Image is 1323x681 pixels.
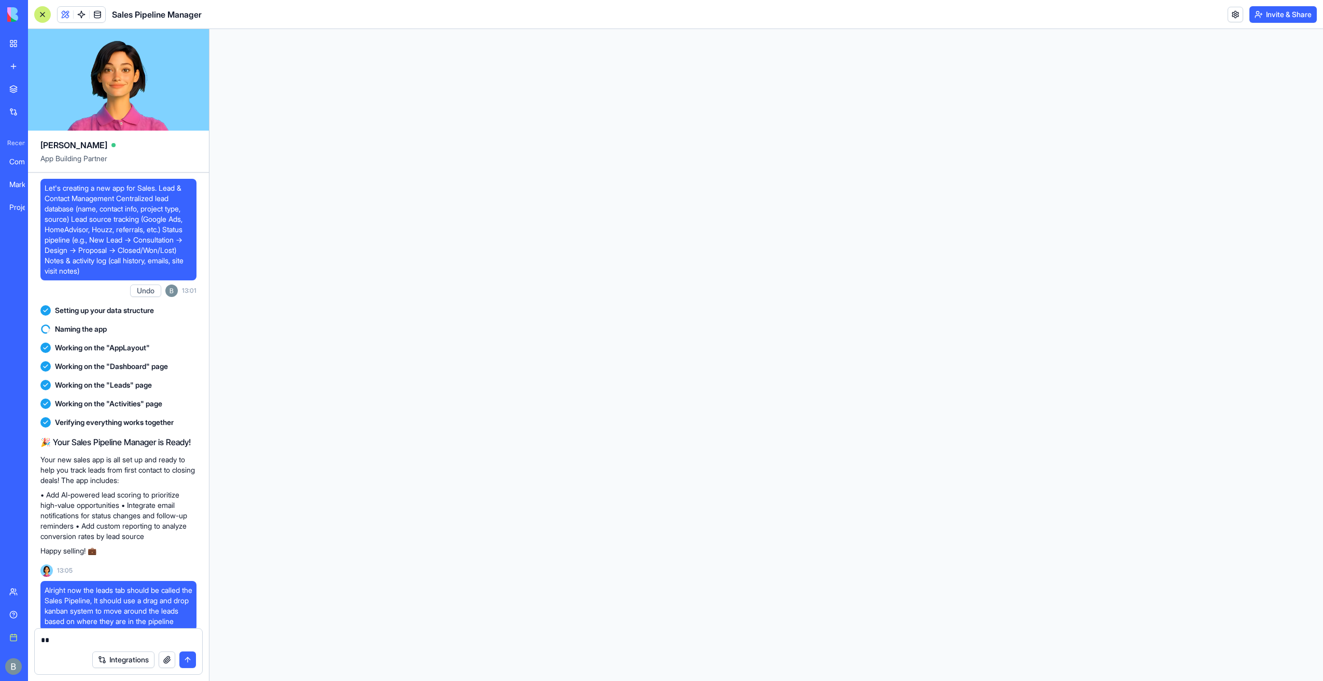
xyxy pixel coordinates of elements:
[1249,6,1317,23] button: Invite & Share
[3,197,45,218] a: Project Budget Tracker
[55,305,154,316] span: Setting up your data structure
[45,585,192,627] span: Alright now the leads tab should be called the Sales Pipeline, It should use a drag and drop kanb...
[112,8,202,21] h1: Sales Pipeline Manager
[40,490,196,542] p: • Add AI-powered lead scoring to prioritize high-value opportunities • Integrate email notificati...
[3,174,45,195] a: Marketing Command Center
[130,285,161,297] button: Undo
[40,564,53,577] img: Ella_00000_wcx2te.png
[57,566,73,575] span: 13:05
[40,546,196,556] p: Happy selling! 💼
[5,658,22,675] img: ACg8ocIug40qN1SCXJiinWdltW7QsPxROn8ZAVDlgOtPD8eQfXIZmw=s96-c
[9,179,38,190] div: Marketing Command Center
[55,324,107,334] span: Naming the app
[40,139,107,151] span: [PERSON_NAME]
[45,183,192,276] span: Let's creating a new app for Sales. Lead & Contact Management Centralized lead database (name, co...
[55,417,174,428] span: Verifying everything works together
[182,287,196,295] span: 13:01
[9,202,38,212] div: Project Budget Tracker
[55,399,162,409] span: Working on the "Activities" page
[55,343,150,353] span: Working on the "AppLayout"
[165,285,178,297] img: ACg8ocIug40qN1SCXJiinWdltW7QsPxROn8ZAVDlgOtPD8eQfXIZmw=s96-c
[7,7,72,22] img: logo
[3,139,25,147] span: Recent
[40,436,196,448] h2: 🎉 Your Sales Pipeline Manager is Ready!
[40,455,196,486] p: Your new sales app is all set up and ready to help you track leads from first contact to closing ...
[55,380,152,390] span: Working on the "Leads" page
[55,361,168,372] span: Working on the "Dashboard" page
[40,153,196,172] span: App Building Partner
[3,151,45,172] a: Company Expense Manager
[9,157,38,167] div: Company Expense Manager
[92,651,154,668] button: Integrations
